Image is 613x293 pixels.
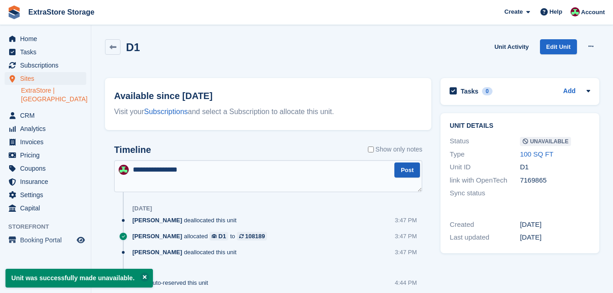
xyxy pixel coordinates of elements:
span: Help [550,7,562,16]
a: Edit Unit [540,39,577,54]
img: stora-icon-8386f47178a22dfd0bd8f6a31ec36ba5ce8667c1dd55bd0f319d3a0aa187defe.svg [7,5,21,19]
span: [PERSON_NAME] [132,232,182,241]
p: Unit was successfully made unavailable. [5,269,153,288]
a: menu [5,59,86,72]
a: menu [5,122,86,135]
a: Unit Activity [491,39,532,54]
h2: Available since [DATE] [114,89,422,103]
span: Unavailable [520,137,571,146]
span: Account [581,8,605,17]
div: Status [450,136,520,146]
div: Sync status [450,188,520,199]
div: Created [450,220,520,230]
a: menu [5,175,86,188]
h2: Unit details [450,122,590,130]
span: Coupons [20,162,75,175]
a: menu [5,109,86,122]
span: Settings [20,188,75,201]
img: Chelsea Parker [119,165,129,175]
a: menu [5,32,86,45]
span: Invoices [20,136,75,148]
a: Subscriptions [144,108,188,115]
div: 3:47 PM [395,248,417,256]
span: Analytics [20,122,75,135]
div: 0 [482,87,492,95]
span: Booking Portal [20,234,75,246]
a: menu [5,149,86,162]
a: ExtraStore Storage [25,5,98,20]
img: Chelsea Parker [571,7,580,16]
h2: D1 [126,41,140,53]
a: menu [5,162,86,175]
label: Show only notes [368,145,423,154]
span: [PERSON_NAME] [132,248,182,256]
span: Sites [20,72,75,85]
div: 7169865 [520,175,590,186]
div: 3:47 PM [395,216,417,225]
div: [DATE] [132,205,152,212]
a: D1 [210,232,228,241]
input: Show only notes [368,145,374,154]
a: menu [5,136,86,148]
a: menu [5,72,86,85]
h2: Tasks [461,87,478,95]
a: 108189 [237,232,267,241]
span: Storefront [8,222,91,231]
span: Pricing [20,149,75,162]
div: allocated to [132,232,272,241]
span: CRM [20,109,75,122]
div: auto-reserved this unit [132,278,213,287]
span: Subscriptions [20,59,75,72]
div: deallocated this unit [132,248,241,256]
a: ExtraStore | [GEOGRAPHIC_DATA] [21,86,86,104]
div: link with OpenTech [450,175,520,186]
div: Unit ID [450,162,520,173]
div: 4:44 PM [395,278,417,287]
span: Capital [20,202,75,215]
a: Preview store [75,235,86,246]
button: Post [394,162,420,178]
div: [DATE] [520,232,590,243]
div: Type [450,149,520,160]
div: Visit your and select a Subscription to allocate this unit. [114,106,422,117]
a: Add [563,86,576,97]
span: Home [20,32,75,45]
div: 3:47 PM [395,232,417,241]
div: Last updated [450,232,520,243]
div: D1 [520,162,590,173]
span: Insurance [20,175,75,188]
a: 100 SQ FT [520,150,553,158]
div: deallocated this unit [132,216,241,225]
span: [PERSON_NAME] [132,216,182,225]
a: menu [5,202,86,215]
span: Tasks [20,46,75,58]
h2: Timeline [114,145,151,155]
div: [DATE] [520,220,590,230]
a: menu [5,234,86,246]
div: D1 [219,232,226,241]
span: Create [504,7,523,16]
div: 108189 [245,232,265,241]
a: menu [5,46,86,58]
a: menu [5,188,86,201]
